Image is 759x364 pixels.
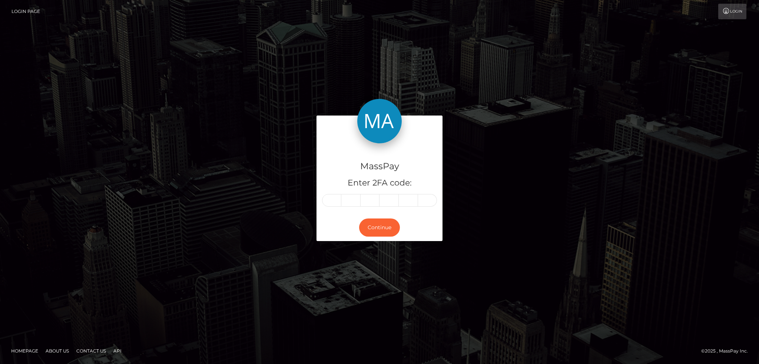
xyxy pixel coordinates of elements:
[357,99,402,143] img: MassPay
[701,347,753,355] div: © 2025 , MassPay Inc.
[43,345,72,357] a: About Us
[322,177,437,189] h5: Enter 2FA code:
[718,4,746,19] a: Login
[359,218,400,237] button: Continue
[110,345,125,357] a: API
[11,4,40,19] a: Login Page
[8,345,41,357] a: Homepage
[322,160,437,173] h4: MassPay
[73,345,109,357] a: Contact Us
